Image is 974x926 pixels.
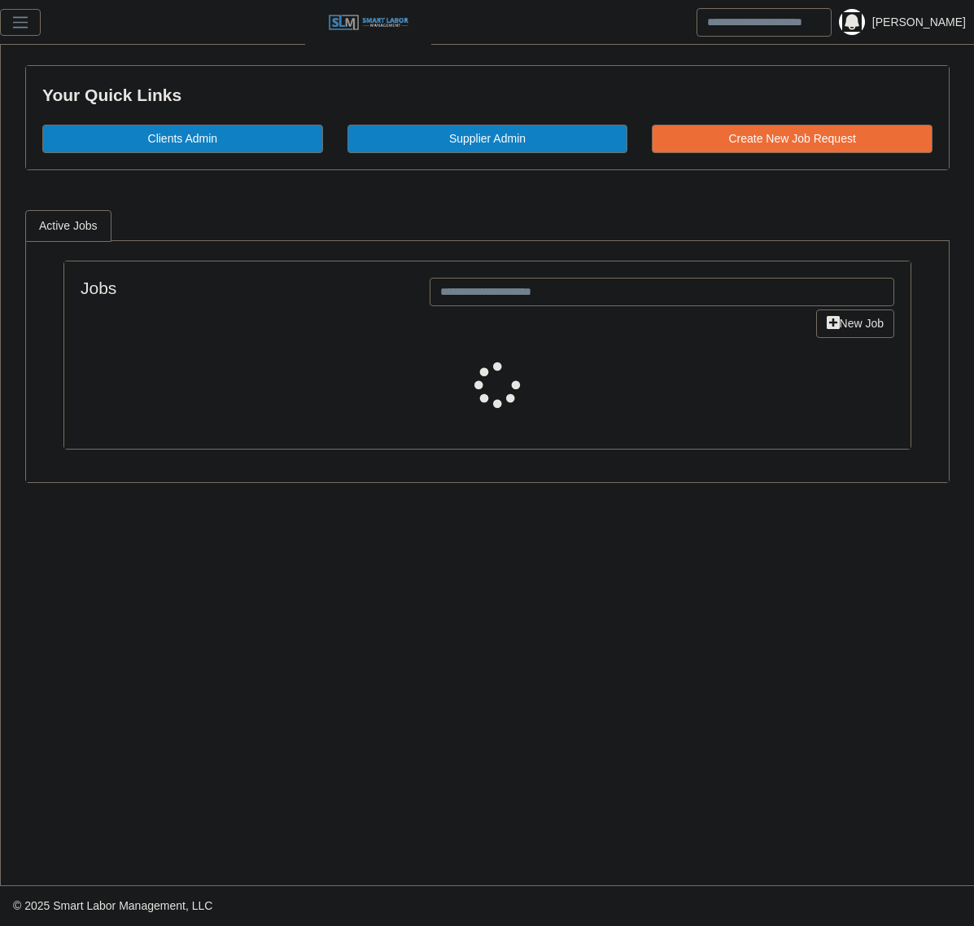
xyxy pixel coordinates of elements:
h4: Jobs [81,278,405,298]
a: [PERSON_NAME] [872,14,966,31]
img: SLM Logo [328,14,409,32]
a: Create New Job Request [652,125,933,153]
span: © 2025 Smart Labor Management, LLC [13,899,212,912]
div: Your Quick Links [42,82,933,108]
input: Search [697,8,832,37]
a: Supplier Admin [347,125,628,153]
a: Active Jobs [25,210,111,242]
a: New Job [816,309,894,338]
a: Clients Admin [42,125,323,153]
